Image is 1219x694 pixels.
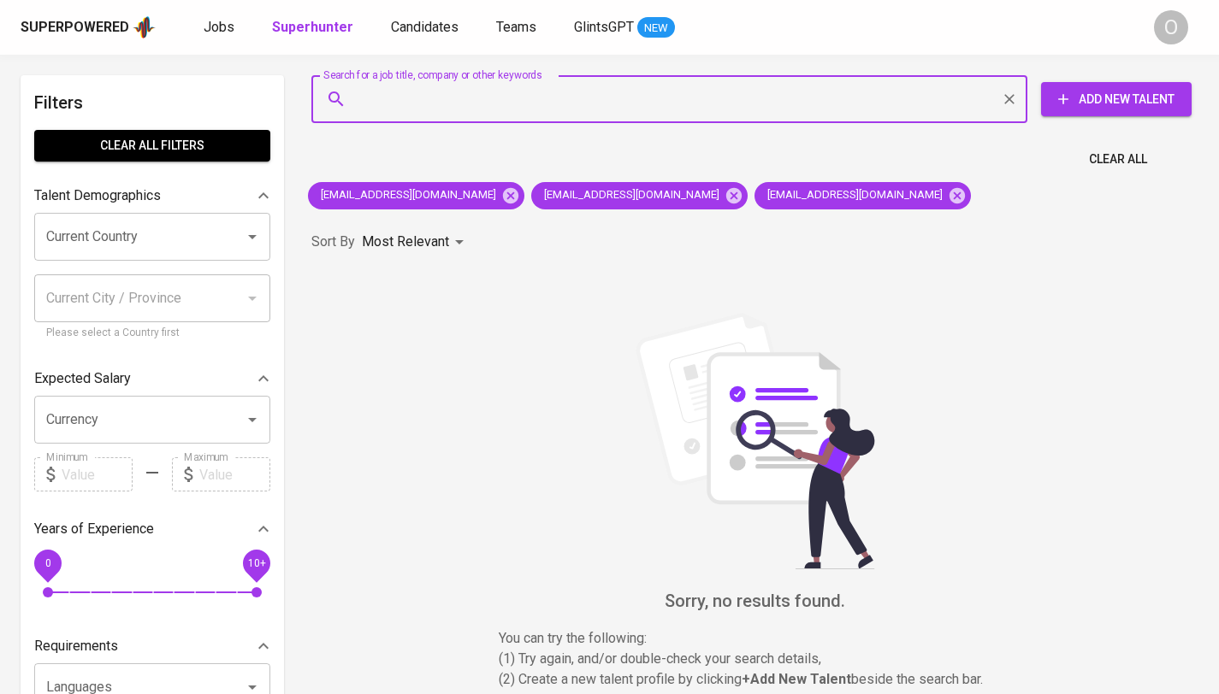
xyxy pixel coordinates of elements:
span: 0 [44,557,50,569]
a: Superpoweredapp logo [21,15,156,40]
p: (2) Create a new talent profile by clicking beside the search bar. [499,669,1012,690]
div: Requirements [34,629,270,663]
button: Add New Talent [1041,82,1192,116]
p: Sort By [311,232,355,252]
input: Value [62,457,133,491]
h6: Sorry, no results found. [311,587,1198,615]
div: [EMAIL_ADDRESS][DOMAIN_NAME] [754,182,971,209]
span: Add New Talent [1055,89,1178,110]
p: Expected Salary [34,368,131,389]
span: GlintsGPT [574,19,634,35]
div: Superpowered [21,18,129,38]
span: [EMAIL_ADDRESS][DOMAIN_NAME] [308,187,506,203]
div: Years of Experience [34,512,270,546]
b: + Add New Talent [742,671,851,687]
button: Open [240,225,264,249]
span: Candidates [391,19,459,35]
div: O [1154,10,1188,44]
a: Teams [496,17,540,38]
div: Talent Demographics [34,179,270,213]
p: Years of Experience [34,519,154,539]
p: You can try the following : [499,628,1012,649]
span: NEW [637,20,675,37]
a: Jobs [204,17,238,38]
span: Teams [496,19,536,35]
img: app logo [133,15,156,40]
button: Clear All filters [34,130,270,162]
button: Clear [997,87,1021,111]
div: [EMAIL_ADDRESS][DOMAIN_NAME] [531,182,748,209]
span: 10+ [247,557,265,569]
a: Superhunter [272,17,357,38]
p: Please select a Country first [46,325,258,342]
span: Clear All filters [48,135,257,156]
img: file_searching.svg [627,313,884,569]
span: Jobs [204,19,234,35]
a: GlintsGPT NEW [574,17,675,38]
input: Value [199,457,270,491]
div: Most Relevant [362,226,470,258]
button: Clear All [1082,144,1154,175]
div: Expected Salary [34,362,270,396]
span: [EMAIL_ADDRESS][DOMAIN_NAME] [754,187,953,203]
p: Requirements [34,636,118,656]
a: Candidates [391,17,462,38]
p: (1) Try again, and/or double-check your search details, [499,649,1012,669]
p: Most Relevant [362,232,449,252]
span: [EMAIL_ADDRESS][DOMAIN_NAME] [531,187,730,203]
b: Superhunter [272,19,353,35]
div: [EMAIL_ADDRESS][DOMAIN_NAME] [308,182,524,209]
span: Clear All [1089,149,1147,170]
p: Talent Demographics [34,185,161,206]
h6: Filters [34,89,270,116]
button: Open [240,408,264,432]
